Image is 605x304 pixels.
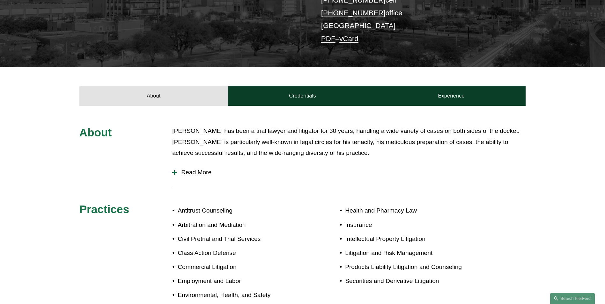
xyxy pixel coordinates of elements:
[79,86,228,105] a: About
[177,169,526,176] span: Read More
[178,290,302,301] p: Environmental, Health, and Safety
[79,203,129,215] span: Practices
[178,276,302,287] p: Employment and Labor
[321,35,336,43] a: PDF
[339,35,358,43] a: vCard
[377,86,526,105] a: Experience
[178,262,302,273] p: Commercial Litigation
[172,164,526,181] button: Read More
[178,248,302,259] p: Class Action Defense
[345,262,489,273] p: Products Liability Litigation and Counseling
[79,126,112,139] span: About
[345,248,489,259] p: Litigation and Risk Management
[172,126,526,159] p: [PERSON_NAME] has been a trial lawyer and litigator for 30 years, handling a wide variety of case...
[178,220,302,231] p: Arbitration and Mediation
[345,234,489,245] p: Intellectual Property Litigation
[345,205,489,216] p: Health and Pharmacy Law
[178,205,302,216] p: Antitrust Counseling
[550,293,595,304] a: Search this site
[345,220,489,231] p: Insurance
[228,86,377,105] a: Credentials
[321,9,386,17] a: [PHONE_NUMBER]
[178,234,302,245] p: Civil Pretrial and Trial Services
[345,276,489,287] p: Securities and Derivative Litigation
